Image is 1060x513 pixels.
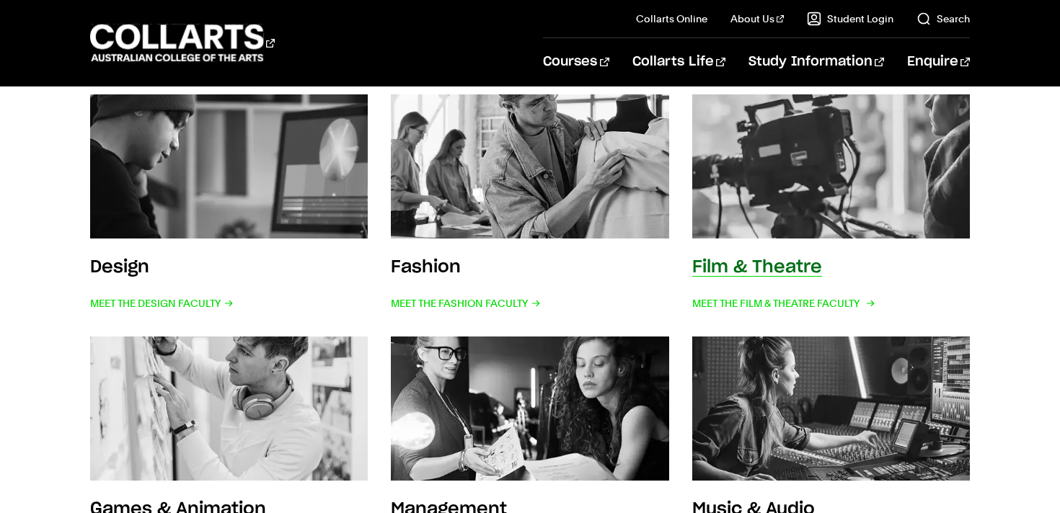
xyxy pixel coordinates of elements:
[90,293,234,313] span: Meet the Design Faculty
[90,22,275,63] div: Go to homepage
[90,94,368,313] a: Design Meet the Design Faculty
[636,12,707,26] a: Collarts Online
[391,259,461,276] h3: Fashion
[692,94,970,313] a: Film & Theatre Meet the Film & Theatre Faculty
[90,259,149,276] h3: Design
[907,38,970,86] a: Enquire
[807,12,893,26] a: Student Login
[391,94,668,313] a: Fashion Meet the Fashion Faculty
[632,38,725,86] a: Collarts Life
[748,38,884,86] a: Study Information
[391,293,541,313] span: Meet the Fashion Faculty
[543,38,609,86] a: Courses
[692,293,873,313] span: Meet the Film & Theatre Faculty
[917,12,970,26] a: Search
[730,12,784,26] a: About Us
[692,259,822,276] h3: Film & Theatre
